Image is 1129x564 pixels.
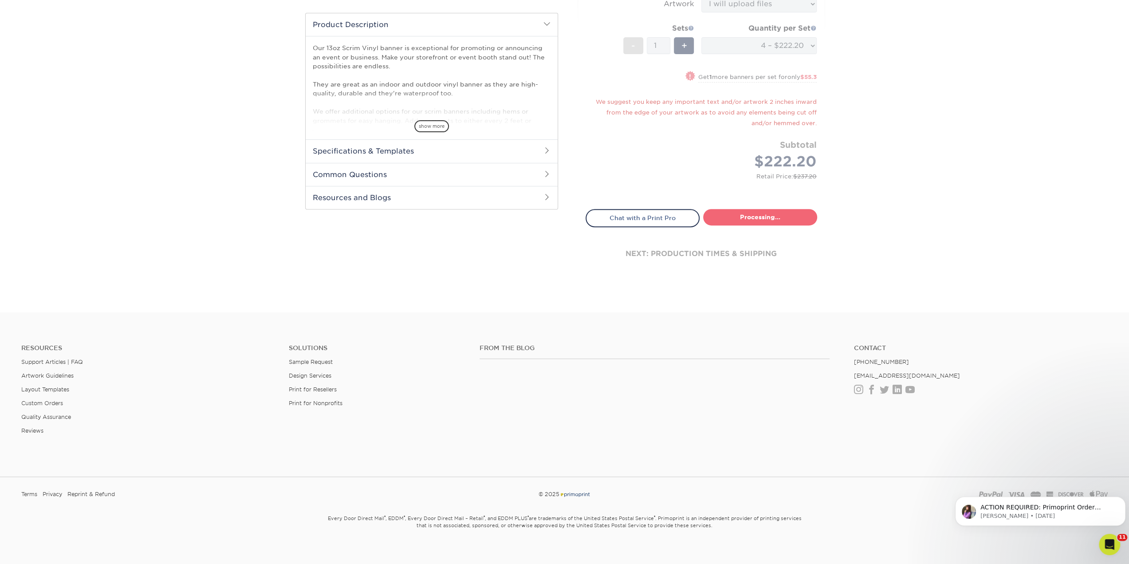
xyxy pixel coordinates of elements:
[586,209,700,227] a: Chat with a Print Pro
[703,209,817,225] a: Processing...
[381,488,747,501] div: © 2025
[414,120,449,132] span: show more
[289,359,333,365] a: Sample Request
[289,372,331,379] a: Design Services
[21,400,63,406] a: Custom Orders
[306,186,558,209] h2: Resources and Blogs
[480,344,830,352] h4: From the Blog
[21,488,37,501] a: Terms
[289,344,466,352] h4: Solutions
[29,26,162,245] span: ACTION REQUIRED: Primoprint Order 25919-12470-61974 Thank you for placing your print order with P...
[306,139,558,162] h2: Specifications & Templates
[654,515,655,519] sup: ®
[313,43,551,243] p: Our 13oz Scrim Vinyl banner is exceptional for promoting or announcing an event or business. Make...
[306,163,558,186] h2: Common Questions
[21,386,69,393] a: Layout Templates
[1099,534,1120,555] iframe: Intercom live chat
[527,515,529,519] sup: ®
[21,372,74,379] a: Artwork Guidelines
[21,344,275,352] h4: Resources
[952,478,1129,540] iframe: Intercom notifications message
[559,491,590,497] img: Primoprint
[306,13,558,36] h2: Product Description
[289,386,337,393] a: Print for Resellers
[21,427,43,434] a: Reviews
[43,488,62,501] a: Privacy
[854,359,909,365] a: [PHONE_NUMBER]
[21,359,83,365] a: Support Articles | FAQ
[854,372,960,379] a: [EMAIL_ADDRESS][DOMAIN_NAME]
[289,400,342,406] a: Print for Nonprofits
[484,515,485,519] sup: ®
[1117,534,1127,541] span: 11
[67,488,115,501] a: Reprint & Refund
[305,512,824,551] small: Every Door Direct Mail , EDDM , Every Door Direct Mail – Retail , and EDDM PLUS are trademarks of...
[29,34,163,42] p: Message from Erica, sent 1w ago
[586,227,817,280] div: next: production times & shipping
[21,414,71,420] a: Quality Assurance
[404,515,405,519] sup: ®
[854,344,1108,352] a: Contact
[384,515,386,519] sup: ®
